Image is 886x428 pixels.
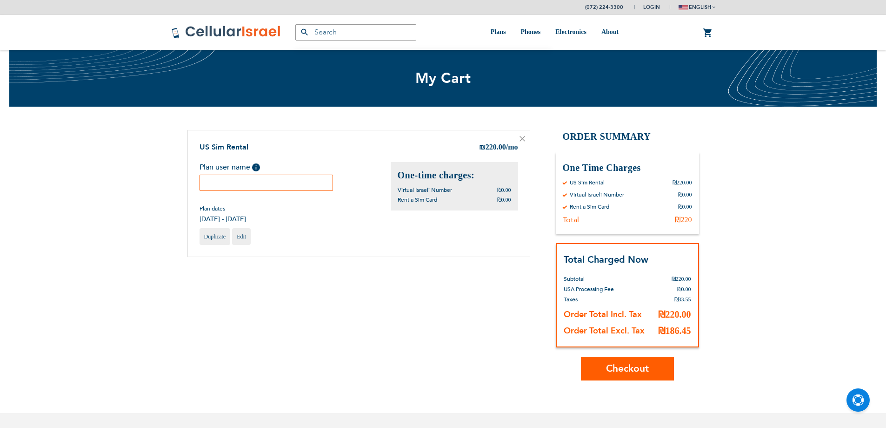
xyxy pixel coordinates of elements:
[564,325,645,337] strong: Order Total Excl. Tax
[398,169,511,182] h2: One-time charges:
[675,215,692,224] div: ₪220
[674,296,691,303] span: ₪33.55
[606,362,649,375] span: Checkout
[563,215,579,224] div: Total
[563,162,692,174] h3: One Time Charges
[679,0,715,14] button: english
[295,24,416,41] input: Search
[415,68,471,88] span: My Cart
[564,253,648,266] strong: Total Charged Now
[556,130,699,143] h2: Order Summary
[658,326,691,336] span: ₪186.45
[200,228,231,245] a: Duplicate
[520,15,540,50] a: Phones
[564,309,642,320] strong: Order Total Incl. Tax
[506,143,518,151] span: /mo
[555,28,586,35] span: Electronics
[678,191,692,198] div: ₪0.00
[491,28,506,35] span: Plans
[564,267,654,284] th: Subtotal
[585,4,623,11] a: (072) 224-3300
[570,203,609,211] div: Rent a Sim Card
[200,205,246,212] span: Plan dates
[520,28,540,35] span: Phones
[601,15,619,50] a: About
[679,5,688,10] img: english
[398,196,437,204] span: Rent a Sim Card
[232,228,251,245] a: Edit
[204,233,226,240] span: Duplicate
[581,357,674,380] button: Checkout
[200,215,246,224] span: [DATE] - [DATE]
[658,309,691,319] span: ₪220.00
[252,163,260,171] span: Help
[564,294,654,305] th: Taxes
[398,186,452,194] span: Virtual Israeli Number
[479,142,518,153] div: 220.00
[672,276,691,282] span: ₪220.00
[555,15,586,50] a: Electronics
[497,197,511,203] span: ₪0.00
[570,191,624,198] div: Virtual Israeli Number
[678,203,692,211] div: ₪0.00
[171,25,281,39] img: Cellular Israel Logo
[677,286,691,292] span: ₪0.00
[673,179,692,186] div: ₪220.00
[564,285,614,293] span: USA Processing Fee
[570,179,605,186] div: US Sim Rental
[200,142,248,152] a: US Sim Rental
[479,143,486,153] span: ₪
[237,233,246,240] span: Edit
[200,162,250,172] span: Plan user name
[491,15,506,50] a: Plans
[497,187,511,193] span: ₪0.00
[601,28,619,35] span: About
[643,4,660,11] span: Login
